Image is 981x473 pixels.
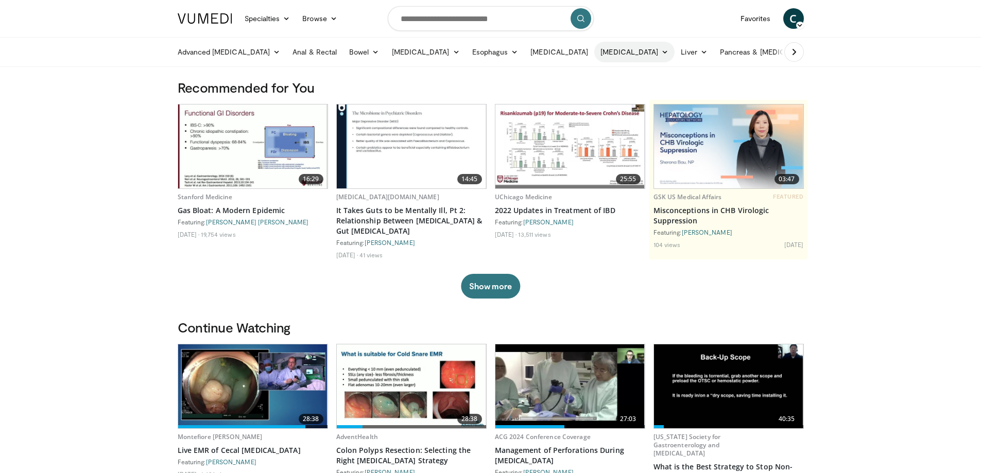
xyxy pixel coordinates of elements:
[178,445,328,456] a: Live EMR of Cecal [MEDICAL_DATA]
[337,104,486,188] a: 14:45
[466,42,525,62] a: Esophagus
[178,458,328,466] div: Featuring:
[337,344,486,428] a: 28:38
[337,344,486,428] img: 2ac40fa8-4b99-4774-b397-ece67e925482.620x360_q85_upscale.jpg
[336,445,487,466] a: Colon Polyps Resection: Selecting the Right [MEDICAL_DATA] Strategy
[461,274,520,299] button: Show more
[653,192,722,201] a: GSK US Medical Affairs
[714,42,834,62] a: Pancreas & [MEDICAL_DATA]
[336,251,358,259] li: [DATE]
[336,205,487,236] a: It Takes Guts to be Mentally Ill, Pt 2: Relationship Between [MEDICAL_DATA] & Gut [MEDICAL_DATA]
[495,445,645,466] a: Management of Perforations During [MEDICAL_DATA]
[495,230,517,238] li: [DATE]
[682,229,732,236] a: [PERSON_NAME]
[784,240,804,249] li: [DATE]
[206,218,309,225] a: [PERSON_NAME] [PERSON_NAME]
[773,193,803,200] span: FEATURED
[457,174,482,184] span: 14:45
[495,104,645,188] img: 9393c547-9b5d-4ed4-b79d-9c9e6c9be491.620x360_q85_upscale.jpg
[299,414,323,424] span: 28:38
[178,344,328,428] a: 28:38
[286,42,343,62] a: Anal & Rectal
[518,230,550,238] li: 13,511 views
[495,344,645,428] img: d592a6a6-ff92-4a20-a2a0-e58b0152268c.620x360_q85_upscale.jpg
[457,414,482,424] span: 28:38
[495,218,645,226] div: Featuring:
[653,205,804,226] a: Misconceptions in CHB Virologic Suppression
[653,432,721,458] a: [US_STATE] Society for Gastroenterology and [MEDICAL_DATA]
[734,8,777,29] a: Favorites
[238,8,297,29] a: Specialties
[654,344,803,428] img: e6626c8c-8213-4553-a5ed-5161c846d23b.620x360_q85_upscale.jpg
[495,344,645,428] a: 27:03
[594,42,675,62] a: [MEDICAL_DATA]
[495,432,591,441] a: ACG 2024 Conference Coverage
[524,42,594,62] a: [MEDICAL_DATA]
[775,414,799,424] span: 40:35
[654,104,803,188] img: 59d1e413-5879-4b2e-8b0a-b35c7ac1ec20.jpg.620x360_q85_upscale.jpg
[616,174,641,184] span: 25:55
[495,205,645,216] a: 2022 Updates in Treatment of IBD
[495,104,645,188] a: 25:55
[299,174,323,184] span: 16:29
[178,79,804,96] h3: Recommended for You
[336,238,487,247] div: Featuring:
[206,458,256,465] a: [PERSON_NAME]
[675,42,713,62] a: Liver
[386,42,466,62] a: [MEDICAL_DATA]
[653,228,804,236] div: Featuring:
[178,13,232,24] img: VuMedi Logo
[178,344,328,428] img: c5b96632-e599-40e7-9704-3d2ea409a092.620x360_q85_upscale.jpg
[336,192,439,201] a: [MEDICAL_DATA][DOMAIN_NAME]
[336,432,378,441] a: AdventHealth
[171,42,287,62] a: Advanced [MEDICAL_DATA]
[654,344,803,428] a: 40:35
[365,239,415,246] a: [PERSON_NAME]
[178,104,328,188] a: 16:29
[178,230,200,238] li: [DATE]
[359,251,383,259] li: 41 views
[775,174,799,184] span: 03:47
[178,432,263,441] a: Montefiore [PERSON_NAME]
[388,6,594,31] input: Search topics, interventions
[523,218,574,225] a: [PERSON_NAME]
[495,192,553,201] a: UChicago Medicine
[653,240,681,249] li: 104 views
[178,205,328,216] a: Gas Bloat: A Modern Epidemic
[201,230,235,238] li: 19,754 views
[654,104,803,188] a: 03:47
[178,192,233,201] a: Stanford Medicine
[783,8,804,29] a: C
[178,104,328,188] img: 480ec31d-e3c1-475b-8289-0a0659db689a.620x360_q85_upscale.jpg
[337,104,486,188] img: 45d9ed29-37ad-44fa-b6cc-1065f856441c.620x360_q85_upscale.jpg
[616,414,641,424] span: 27:03
[343,42,385,62] a: Bowel
[296,8,343,29] a: Browse
[178,319,804,336] h3: Continue Watching
[178,218,328,226] div: Featuring:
